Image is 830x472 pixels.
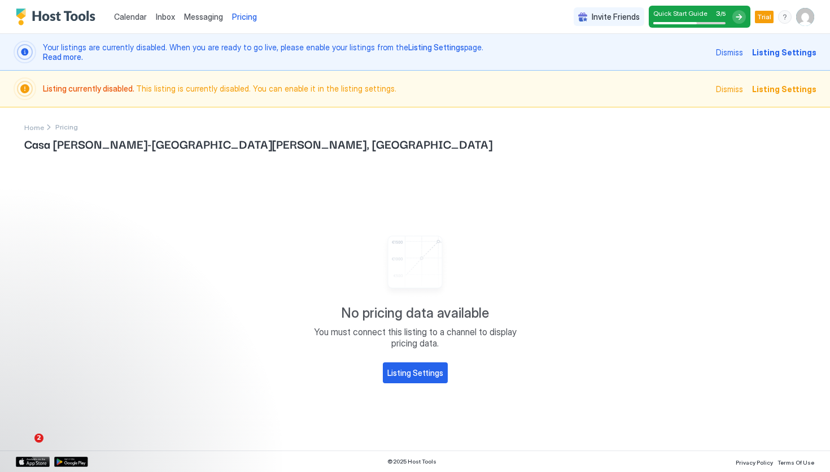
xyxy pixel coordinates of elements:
a: Google Play Store [54,457,88,467]
div: Listing Settings [752,46,816,58]
span: Quick Start Guide [653,9,707,18]
span: Invite Friends [592,12,640,22]
span: Pricing [232,12,257,22]
a: Host Tools Logo [16,8,101,25]
a: Privacy Policy [736,456,773,467]
a: Inbox [156,11,175,23]
span: You must connect this listing to a channel to display pricing data. [302,326,528,349]
span: Terms Of Use [777,459,814,466]
span: Calendar [114,12,147,21]
iframe: Intercom live chat [11,434,38,461]
span: © 2025 Host Tools [387,458,436,465]
span: Trial [757,12,771,22]
button: Listing Settings [383,362,448,383]
div: User profile [796,8,814,26]
div: Listing Settings [387,367,443,379]
a: Home [24,121,44,133]
span: Inbox [156,12,175,21]
div: menu [778,10,792,24]
span: Messaging [184,12,223,21]
a: App Store [16,457,50,467]
span: 3 [716,9,720,18]
span: Your listings are currently disabled. When you are ready to go live, please enable your listings ... [43,42,709,62]
span: No pricing data available [341,305,489,322]
div: Dismiss [716,46,743,58]
div: Empty image [381,231,449,300]
span: Home [24,123,44,132]
a: Messaging [184,11,223,23]
span: Casa [PERSON_NAME]-[GEOGRAPHIC_DATA][PERSON_NAME], [GEOGRAPHIC_DATA] [24,135,492,152]
span: This listing is currently disabled. You can enable it in the listing settings. [43,84,709,94]
span: Privacy Policy [736,459,773,466]
span: Listing currently disabled. [43,84,136,93]
a: Listing Settings [408,42,464,52]
span: 2 [34,434,43,443]
div: Listing Settings [752,83,816,95]
div: Dismiss [716,83,743,95]
span: Breadcrumb [55,123,78,131]
a: Read more. [43,52,83,62]
span: / 5 [720,10,726,18]
a: Terms Of Use [777,456,814,467]
iframe: Intercom notifications message [8,362,234,441]
a: Calendar [114,11,147,23]
div: Breadcrumb [24,121,44,133]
